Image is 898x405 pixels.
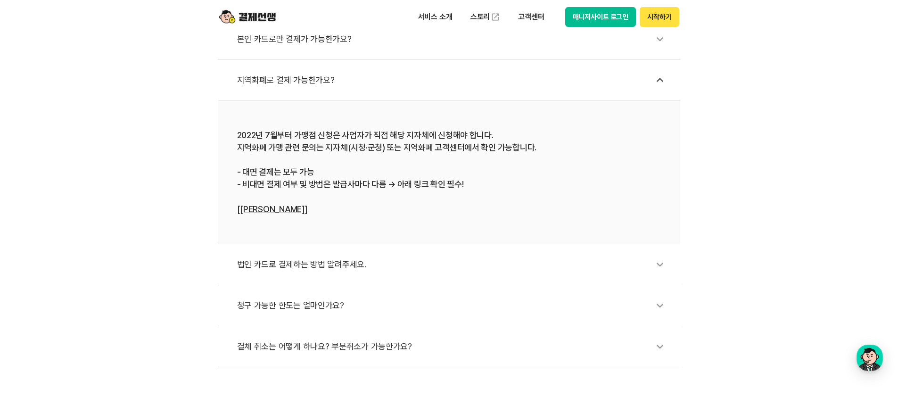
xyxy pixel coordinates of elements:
[412,8,459,25] p: 서비스 소개
[3,299,62,322] a: 홈
[640,7,679,27] button: 시작하기
[237,129,661,215] div: 2022년 7월부터 가맹점 신청은 사업자가 직접 해당 지자체에 신청해야 합니다. 지역화폐 가맹 관련 문의는 지자체(시청·군청) 또는 지역화폐 고객센터에서 확인 가능합니다. -...
[237,254,671,275] div: 법인 카드로 결제하는 방법 알려주세요.
[237,69,671,91] div: 지역화폐로 결제 가능한가요?
[219,8,276,26] img: logo
[146,313,157,321] span: 설정
[62,299,122,322] a: 대화
[491,12,500,22] img: 외부 도메인 오픈
[122,299,181,322] a: 설정
[237,295,671,316] div: 청구 가능한 한도는 얼마인가요?
[511,8,551,25] p: 고객센터
[237,336,671,357] div: 결체 취소는 어떻게 하나요? 부분취소가 가능한가요?
[565,7,636,27] button: 매니저사이트 로그인
[237,28,671,50] div: 본인 카드로만 결제가 가능한가요?
[86,314,98,321] span: 대화
[237,204,307,214] a: [[PERSON_NAME]]
[30,313,35,321] span: 홈
[464,8,507,26] a: 스토리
